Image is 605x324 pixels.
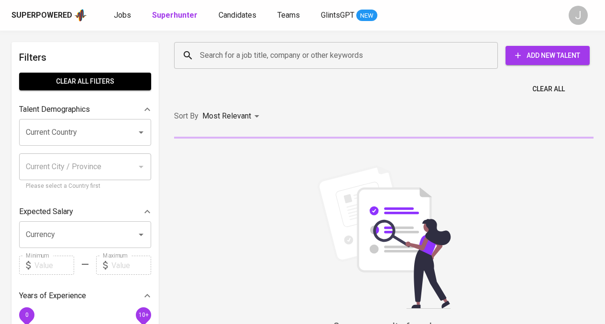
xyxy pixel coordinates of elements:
a: Candidates [219,10,258,22]
p: Years of Experience [19,290,86,302]
button: Add New Talent [506,46,590,65]
span: NEW [356,11,377,21]
span: GlintsGPT [321,11,354,20]
span: 0 [25,312,28,318]
button: Open [134,228,148,241]
p: Expected Salary [19,206,73,217]
a: Superpoweredapp logo [11,8,87,22]
a: Superhunter [152,10,199,22]
div: Most Relevant [202,108,263,125]
div: Expected Salary [19,202,151,221]
div: Superpowered [11,10,72,21]
span: Teams [277,11,300,20]
button: Clear All filters [19,73,151,90]
h6: Filters [19,50,151,65]
button: Open [134,126,148,139]
span: Clear All [532,83,565,95]
img: file_searching.svg [312,165,456,309]
div: Talent Demographics [19,100,151,119]
button: Clear All [528,80,569,98]
p: Talent Demographics [19,104,90,115]
a: Teams [277,10,302,22]
span: Jobs [114,11,131,20]
span: Candidates [219,11,256,20]
div: J [569,6,588,25]
img: app logo [74,8,87,22]
span: Add New Talent [513,50,582,62]
a: Jobs [114,10,133,22]
input: Value [34,256,74,275]
input: Value [111,256,151,275]
p: Please select a Country first [26,182,144,191]
p: Most Relevant [202,110,251,122]
p: Sort By [174,110,198,122]
span: Clear All filters [27,76,143,87]
b: Superhunter [152,11,198,20]
span: 10+ [138,312,148,318]
a: GlintsGPT NEW [321,10,377,22]
div: Years of Experience [19,286,151,305]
